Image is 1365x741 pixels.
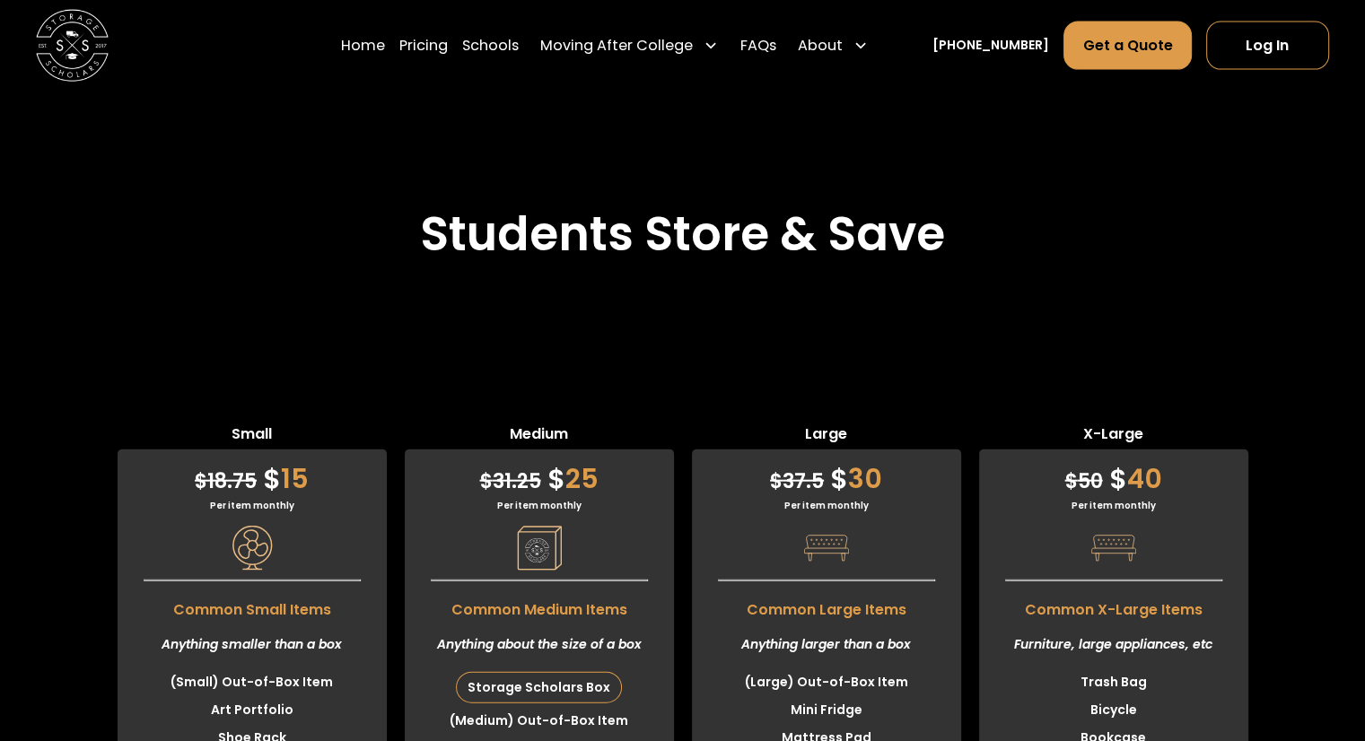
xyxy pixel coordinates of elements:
[405,590,674,621] span: Common Medium Items
[979,449,1248,499] div: 40
[1206,21,1329,69] a: Log In
[540,34,693,56] div: Moving After College
[692,423,961,449] span: Large
[547,459,565,498] span: $
[692,449,961,499] div: 30
[1109,459,1127,498] span: $
[420,206,945,263] h2: Students Store & Save
[405,621,674,668] div: Anything about the size of a box
[118,590,387,621] span: Common Small Items
[118,696,387,724] li: Art Portfolio
[405,423,674,449] span: Medium
[932,36,1049,55] a: [PHONE_NUMBER]
[798,34,843,56] div: About
[830,459,848,498] span: $
[230,526,275,571] img: Pricing Category Icon
[979,423,1248,449] span: X-Large
[118,621,387,668] div: Anything smaller than a box
[399,20,448,70] a: Pricing
[1091,526,1136,571] img: Pricing Category Icon
[804,526,849,571] img: Pricing Category Icon
[692,696,961,724] li: Mini Fridge
[118,423,387,449] span: Small
[457,673,621,702] div: Storage Scholars Box
[979,499,1248,512] div: Per item monthly
[195,467,207,495] span: $
[118,449,387,499] div: 15
[1065,467,1103,495] span: 50
[770,467,824,495] span: 37.5
[480,467,493,495] span: $
[1063,21,1191,69] a: Get a Quote
[979,621,1248,668] div: Furniture, large appliances, etc
[979,590,1248,621] span: Common X-Large Items
[533,20,725,70] div: Moving After College
[263,459,281,498] span: $
[692,668,961,696] li: (Large) Out-of-Box Item
[341,20,385,70] a: Home
[195,467,257,495] span: 18.75
[770,467,783,495] span: $
[791,20,875,70] div: About
[405,449,674,499] div: 25
[692,590,961,621] span: Common Large Items
[1065,467,1078,495] span: $
[692,621,961,668] div: Anything larger than a box
[118,668,387,696] li: (Small) Out-of-Box Item
[979,696,1248,724] li: Bicycle
[118,499,387,512] div: Per item monthly
[692,499,961,512] div: Per item monthly
[36,9,109,82] img: Storage Scholars main logo
[405,499,674,512] div: Per item monthly
[739,20,775,70] a: FAQs
[480,467,541,495] span: 31.25
[517,526,562,571] img: Pricing Category Icon
[979,668,1248,696] li: Trash Bag
[462,20,519,70] a: Schools
[405,707,674,735] li: (Medium) Out-of-Box Item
